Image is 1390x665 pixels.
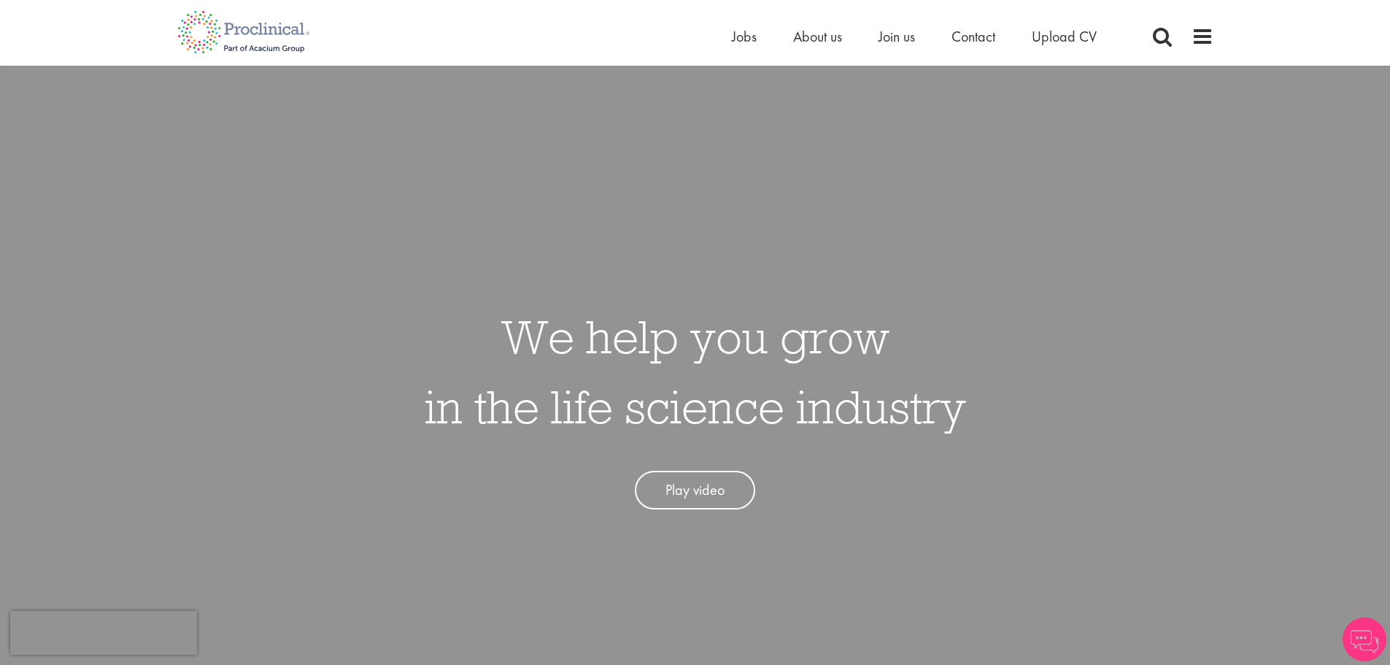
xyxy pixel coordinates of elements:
a: Contact [951,27,995,46]
img: Chatbot [1343,618,1386,661]
a: Jobs [732,27,757,46]
a: Play video [635,471,755,510]
a: About us [793,27,842,46]
h1: We help you grow in the life science industry [425,301,966,442]
a: Upload CV [1032,27,1097,46]
a: Join us [879,27,915,46]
